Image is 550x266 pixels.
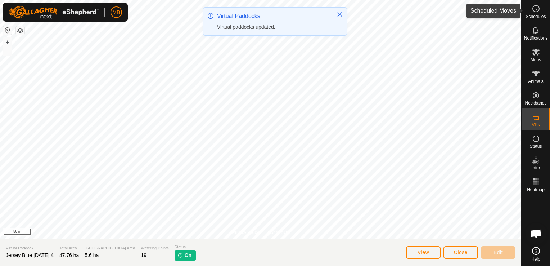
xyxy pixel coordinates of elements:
button: Close [335,9,345,19]
span: Notifications [524,36,547,40]
span: Watering Points [141,245,168,251]
span: Status [529,144,542,148]
span: Status [175,244,196,250]
span: MB [113,9,120,16]
span: 19 [141,252,146,258]
span: On [185,252,191,259]
button: – [3,47,12,56]
button: Edit [481,246,515,259]
span: Infra [531,166,540,170]
button: + [3,38,12,46]
button: View [406,246,441,259]
div: Virtual Paddocks [217,12,329,21]
span: Schedules [526,14,546,19]
a: Privacy Policy [232,229,259,236]
span: Neckbands [525,101,546,105]
span: 5.6 ha [85,252,99,258]
a: Open chat [525,223,547,244]
span: Virtual Paddock [6,245,54,251]
a: Help [522,244,550,264]
span: VPs [532,123,540,127]
button: Map Layers [16,26,24,35]
button: Reset Map [3,26,12,35]
span: 47.76 ha [59,252,79,258]
span: Jersey Blue [DATE] 4 [6,252,54,258]
span: Help [531,257,540,261]
span: Heatmap [527,187,545,192]
div: Virtual paddocks updated. [217,23,329,31]
button: Close [443,246,478,259]
span: Close [454,249,468,255]
span: View [418,249,429,255]
span: [GEOGRAPHIC_DATA] Area [85,245,135,251]
span: Animals [528,79,544,84]
span: Total Area [59,245,79,251]
img: turn-on [177,252,183,258]
img: Gallagher Logo [9,6,99,19]
span: Mobs [531,58,541,62]
a: Contact Us [268,229,289,236]
span: Edit [493,249,503,255]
